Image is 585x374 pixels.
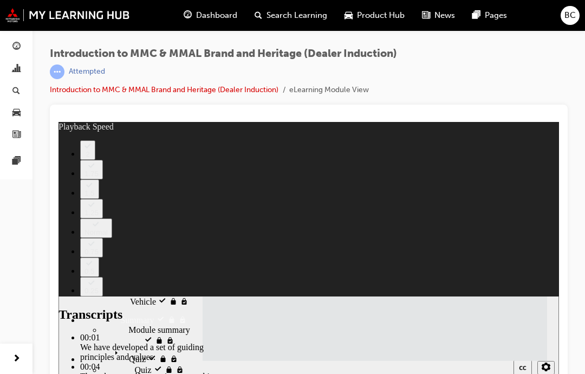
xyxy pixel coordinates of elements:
[69,67,105,77] div: Attempted
[22,211,173,221] div: 00:01
[12,130,21,140] span: news-icon
[196,9,237,22] span: Dashboard
[12,352,21,366] span: next-icon
[12,86,20,96] span: search-icon
[22,240,173,250] div: 00:04
[26,126,40,134] div: 0.75
[255,9,262,22] span: search-icon
[50,85,278,94] a: Introduction to MMC & MMAL Brand and Heritage (Dealer Induction)
[22,57,41,77] button: 1.5
[472,9,480,22] span: pages-icon
[22,250,173,269] div: The values are the most important thing about an
[12,42,21,52] span: guage-icon
[5,8,130,22] img: mmal
[175,4,246,27] a: guage-iconDashboard
[22,136,41,155] button: 0.5
[246,4,336,27] a: search-iconSearch Learning
[561,6,580,25] button: BC
[336,4,413,27] a: car-iconProduct Hub
[22,77,44,96] button: 1.25
[485,9,507,22] span: Pages
[564,9,576,22] span: BC
[26,67,36,75] div: 1.5
[26,87,40,95] div: 1.25
[357,9,405,22] span: Product Hub
[289,84,369,96] li: eLearning Module View
[12,108,21,118] span: car-icon
[22,221,173,240] div: We have developed a set of guiding principles and values.
[266,9,327,22] span: Search Learning
[26,28,32,36] div: 2
[464,4,516,27] a: pages-iconPages
[50,48,397,60] span: Introduction to MMC & MMAL Brand and Heritage (Dealer Induction)
[26,106,49,114] div: Normal
[22,116,44,136] button: 0.75
[50,65,64,79] span: learningRecordVerb_ATTEMPT-icon
[26,48,40,56] div: 1.75
[434,9,455,22] span: News
[22,18,37,38] button: 2
[22,38,44,57] button: 1.75
[413,4,464,27] a: news-iconNews
[184,9,192,22] span: guage-icon
[12,65,21,74] span: chart-icon
[26,165,40,173] div: 0.25
[26,145,36,153] div: 0.5
[12,157,21,166] span: pages-icon
[22,155,44,175] button: 0.25
[22,96,54,116] button: Normal
[422,9,430,22] span: news-icon
[344,9,353,22] span: car-icon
